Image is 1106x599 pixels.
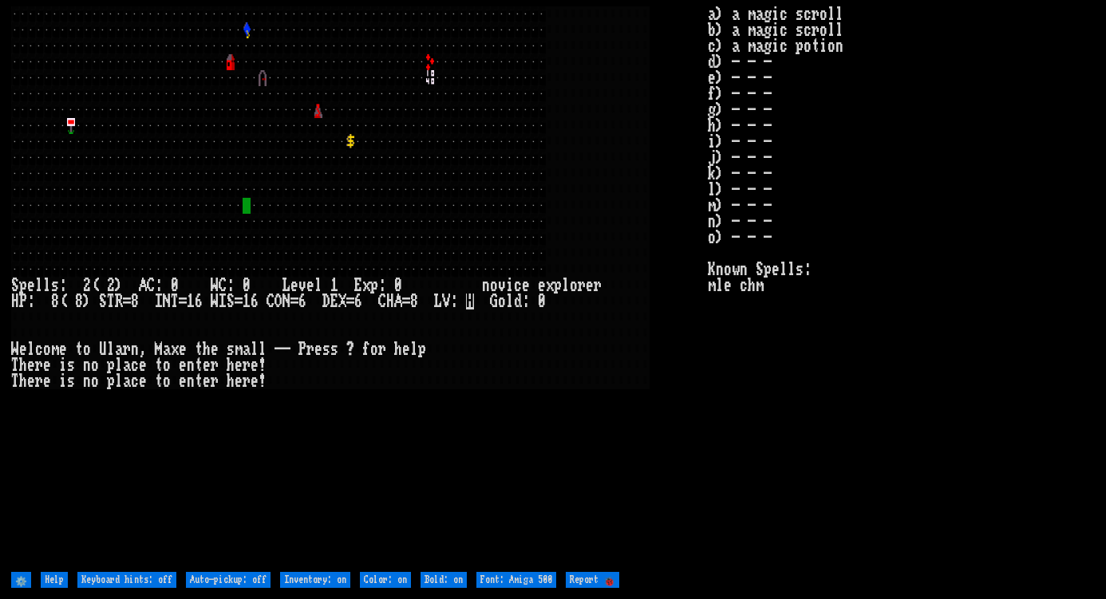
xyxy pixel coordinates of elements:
[546,278,554,294] div: x
[211,357,219,373] div: r
[77,572,176,588] input: Keyboard hints: off
[442,294,450,309] div: V
[554,278,562,294] div: p
[59,278,67,294] div: :
[410,341,418,357] div: l
[131,341,139,357] div: n
[203,357,211,373] div: e
[59,341,67,357] div: e
[243,357,251,373] div: r
[131,294,139,309] div: 8
[354,294,362,309] div: 6
[107,357,115,373] div: p
[211,278,219,294] div: W
[259,357,267,373] div: !
[163,294,171,309] div: N
[280,572,350,588] input: Inventory: on
[75,341,83,357] div: t
[187,294,195,309] div: 1
[338,294,346,309] div: X
[83,294,91,309] div: )
[27,294,35,309] div: :
[476,572,556,588] input: Font: Amiga 500
[594,278,602,294] div: r
[83,278,91,294] div: 2
[11,572,31,588] input: ⚙️
[107,294,115,309] div: T
[514,278,522,294] div: c
[402,341,410,357] div: e
[195,294,203,309] div: 6
[498,294,506,309] div: o
[43,278,51,294] div: l
[155,294,163,309] div: I
[235,357,243,373] div: e
[35,341,43,357] div: c
[179,373,187,389] div: e
[91,357,99,373] div: o
[211,294,219,309] div: W
[203,341,211,357] div: h
[290,278,298,294] div: e
[378,294,386,309] div: C
[43,357,51,373] div: e
[195,357,203,373] div: t
[211,373,219,389] div: r
[91,373,99,389] div: o
[19,341,27,357] div: e
[410,294,418,309] div: 8
[514,294,522,309] div: d
[251,357,259,373] div: e
[450,294,458,309] div: :
[243,294,251,309] div: 1
[522,278,530,294] div: e
[360,572,411,588] input: Color: on
[394,294,402,309] div: A
[227,278,235,294] div: :
[43,341,51,357] div: o
[314,341,322,357] div: e
[195,341,203,357] div: t
[83,373,91,389] div: n
[43,373,51,389] div: e
[11,341,19,357] div: W
[139,278,147,294] div: A
[179,357,187,373] div: e
[362,341,370,357] div: f
[251,373,259,389] div: e
[346,294,354,309] div: =
[107,278,115,294] div: 2
[179,294,187,309] div: =
[163,373,171,389] div: o
[259,341,267,357] div: l
[155,373,163,389] div: t
[243,341,251,357] div: a
[235,294,243,309] div: =
[267,294,275,309] div: C
[708,6,1095,569] stats: a) a magic scroll b) a magic scroll c) a magic potion d) - - - e) - - - f) - - - g) - - - h) - - ...
[11,294,19,309] div: H
[434,294,442,309] div: L
[19,373,27,389] div: h
[99,294,107,309] div: S
[67,373,75,389] div: s
[570,278,578,294] div: o
[370,278,378,294] div: p
[538,278,546,294] div: e
[187,357,195,373] div: n
[314,278,322,294] div: l
[243,373,251,389] div: r
[378,341,386,357] div: r
[322,294,330,309] div: D
[586,278,594,294] div: e
[51,294,59,309] div: 8
[123,373,131,389] div: a
[290,294,298,309] div: =
[482,278,490,294] div: n
[139,373,147,389] div: e
[566,572,619,588] input: Report 🐞
[251,341,259,357] div: l
[362,278,370,294] div: x
[123,357,131,373] div: a
[498,278,506,294] div: v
